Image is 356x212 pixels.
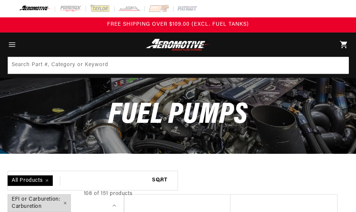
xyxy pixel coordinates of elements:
a: All Products [3,171,68,190]
summary: Menu [4,32,20,57]
span: 108 of 151 products [84,191,132,197]
img: Aeromotive [144,39,211,51]
span: Fuel Pumps [108,101,248,130]
span: FREE SHIPPING OVER $109.00 (EXCL. FUEL TANKS) [107,22,249,27]
input: Search Part #, Category or Keyword [8,57,349,74]
span: EFI or Carburetion: Carburetion [8,195,71,212]
button: Search Part #, Category or Keyword [331,57,348,74]
span: All Products [8,176,52,186]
